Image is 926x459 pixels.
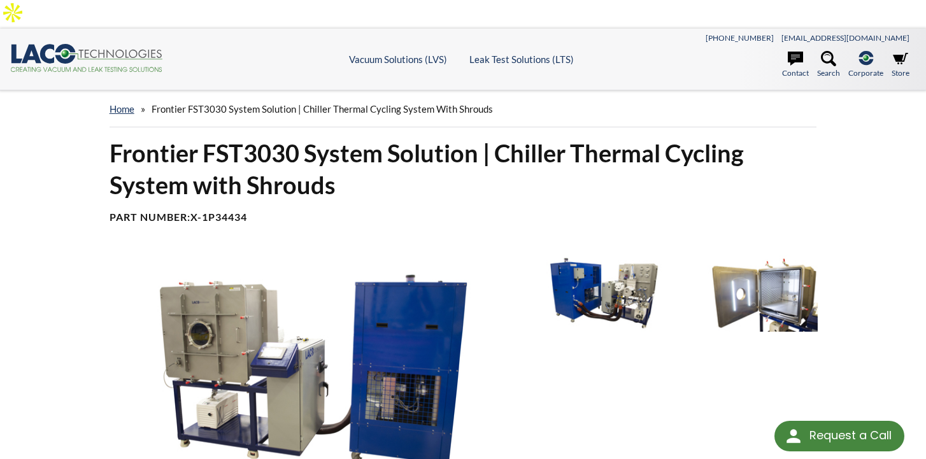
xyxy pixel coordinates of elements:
[783,426,804,446] img: round button
[774,421,904,451] div: Request a Call
[782,51,809,79] a: Contact
[781,33,909,43] a: [EMAIL_ADDRESS][DOMAIN_NAME]
[535,255,673,332] img: Vacuum System, front view
[190,211,247,223] b: X-1P34434
[469,53,574,65] a: Leak Test Solutions (LTS)
[110,103,134,115] a: home
[817,51,840,79] a: Search
[349,53,447,65] a: Vacuum Solutions (LVS)
[848,67,883,79] span: Corporate
[706,33,774,43] a: [PHONE_NUMBER]
[809,421,892,450] div: Request a Call
[110,138,817,201] h1: Frontier FST3030 System Solution | Chiller Thermal Cycling System with Shrouds
[152,103,493,115] span: Frontier FST3030 System Solution | Chiller Thermal Cycling System with Shrouds
[680,255,818,332] img: Cubed Vacuum System, open door, angled view
[892,51,909,79] a: Store
[110,211,817,224] h4: Part Number:
[110,91,817,127] div: »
